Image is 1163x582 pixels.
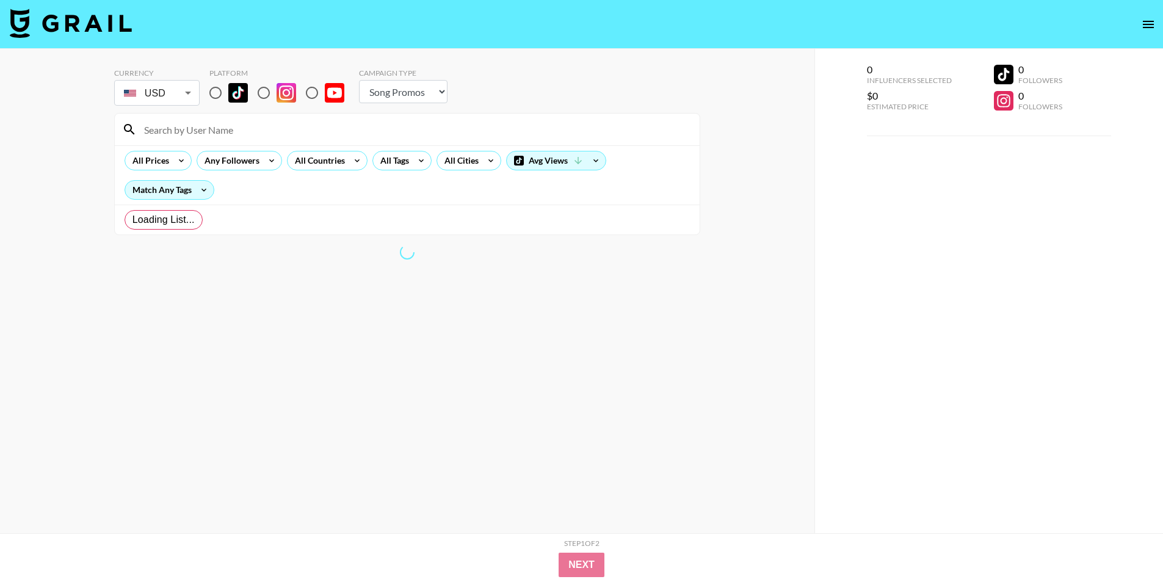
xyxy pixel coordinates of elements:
div: Followers [1018,102,1062,111]
div: Influencers Selected [867,76,952,85]
img: TikTok [228,83,248,103]
button: open drawer [1136,12,1161,37]
div: All Prices [125,151,172,170]
div: Any Followers [197,151,262,170]
input: Search by User Name [137,120,692,139]
div: 0 [867,64,952,76]
div: 0 [1018,64,1062,76]
div: Match Any Tags [125,181,214,199]
div: Campaign Type [359,68,447,78]
div: All Countries [288,151,347,170]
div: $0 [867,90,952,102]
div: Step 1 of 2 [564,539,600,548]
div: All Tags [373,151,411,170]
div: Currency [114,68,200,78]
img: Grail Talent [10,9,132,38]
div: USD [117,82,197,104]
img: YouTube [325,83,344,103]
img: Instagram [277,83,296,103]
div: Followers [1018,76,1062,85]
span: Refreshing lists, bookers, clients, countries, tags, cities, talent, talent... [400,245,415,260]
div: 0 [1018,90,1062,102]
div: Platform [209,68,354,78]
button: Next [559,553,604,577]
span: Loading List... [132,213,195,227]
div: Estimated Price [867,102,952,111]
div: All Cities [437,151,481,170]
div: Avg Views [507,151,606,170]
